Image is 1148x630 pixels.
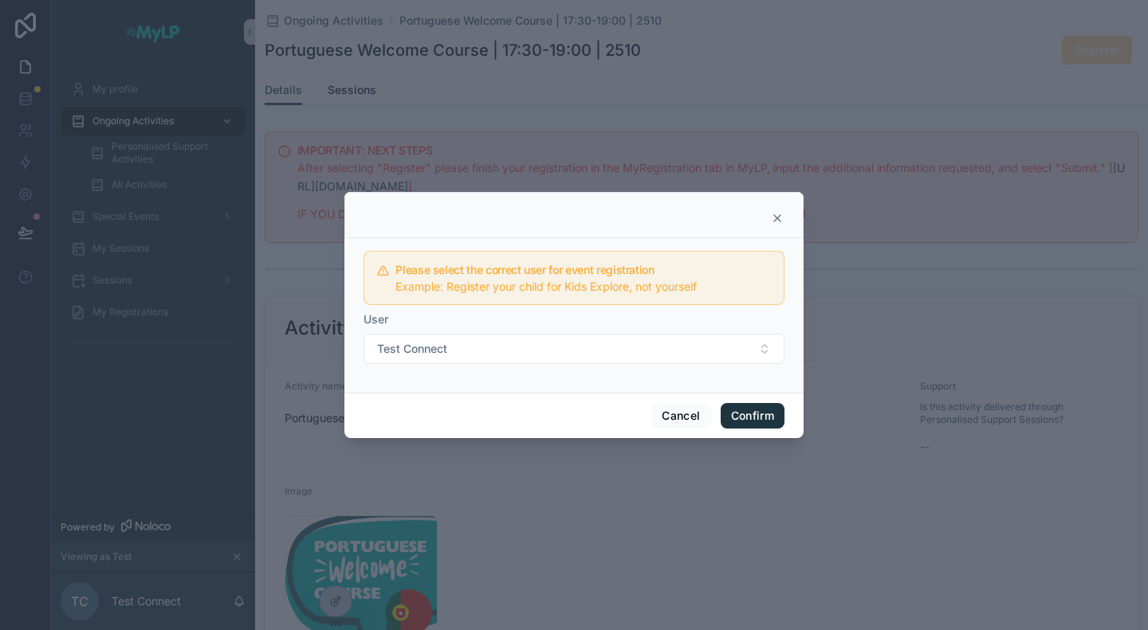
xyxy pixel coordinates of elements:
h5: Please select the correct user for event registration [395,264,771,276]
button: Select Button [364,334,784,364]
span: Test Connect [377,341,447,357]
span: User [364,312,388,326]
div: Example: Register your child for Kids Explore, not yourself [395,279,771,295]
button: Cancel [651,403,710,428]
span: Example: Register your child for Kids Explore, not yourself [395,280,697,293]
button: Confirm [721,403,784,428]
